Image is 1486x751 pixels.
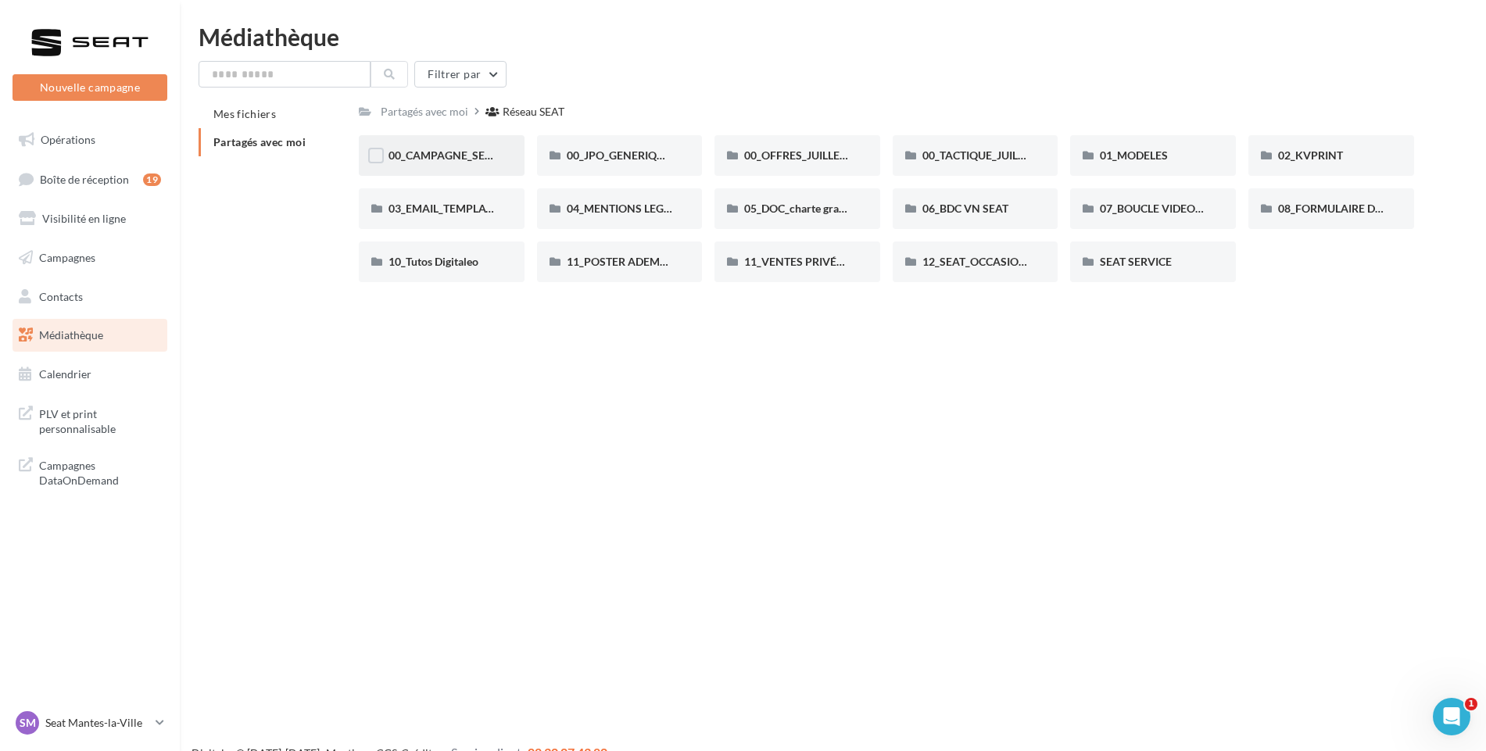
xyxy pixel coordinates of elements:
span: 05_DOC_charte graphique + Guidelines [744,202,935,215]
span: 00_TACTIQUE_JUILLET AOÛT [922,148,1069,162]
span: 1 [1465,698,1477,710]
span: 02_KVPRINT [1278,148,1343,162]
span: Mes fichiers [213,107,276,120]
span: Partagés avec moi [213,135,306,148]
a: Calendrier [9,358,170,391]
span: Campagnes DataOnDemand [39,455,161,488]
div: Réseau SEAT [503,104,564,120]
span: 00_JPO_GENERIQUE IBIZA ARONA [567,148,743,162]
span: Médiathèque [39,328,103,342]
a: Campagnes [9,241,170,274]
a: Campagnes DataOnDemand [9,449,170,495]
a: Boîte de réception19 [9,163,170,196]
span: Boîte de réception [40,172,129,185]
span: SM [20,715,36,731]
a: Opérations [9,123,170,156]
span: 12_SEAT_OCCASIONS_GARANTIES [922,255,1099,268]
a: SM Seat Mantes-la-Ville [13,708,167,738]
span: PLV et print personnalisable [39,403,161,437]
div: Partagés avec moi [381,104,468,120]
a: Médiathèque [9,319,170,352]
div: 19 [143,173,161,186]
button: Filtrer par [414,61,507,88]
span: Opérations [41,133,95,146]
span: 06_BDC VN SEAT [922,202,1008,215]
button: Nouvelle campagne [13,74,167,101]
span: 11_VENTES PRIVÉES SEAT [744,255,877,268]
span: Campagnes [39,251,95,264]
span: Calendrier [39,367,91,381]
span: 07_BOUCLE VIDEO ECRAN SHOWROOM [1100,202,1306,215]
span: 03_EMAIL_TEMPLATE HTML SEAT [389,202,559,215]
span: Contacts [39,289,83,302]
span: SEAT SERVICE [1100,255,1172,268]
iframe: Intercom live chat [1433,698,1470,735]
a: Visibilité en ligne [9,202,170,235]
div: Médiathèque [199,25,1467,48]
span: 11_POSTER ADEME SEAT [567,255,694,268]
span: 04_MENTIONS LEGALES OFFRES PRESSE [567,202,774,215]
span: 10_Tutos Digitaleo [389,255,478,268]
span: 01_MODELES [1100,148,1168,162]
span: 00_OFFRES_JUILLET AOÛT [744,148,879,162]
a: Contacts [9,281,170,313]
span: Visibilité en ligne [42,212,126,225]
a: PLV et print personnalisable [9,397,170,443]
span: 00_CAMPAGNE_SEPTEMBRE [389,148,535,162]
p: Seat Mantes-la-Ville [45,715,149,731]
